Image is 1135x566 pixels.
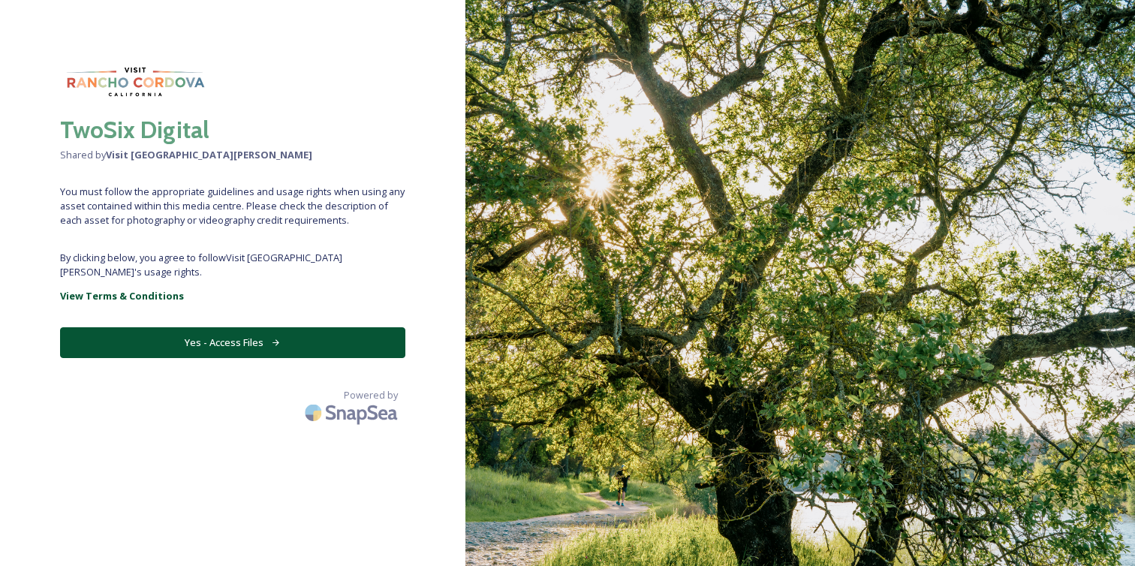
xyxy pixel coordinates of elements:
img: SnapSea Logo [300,395,405,430]
h2: TwoSix Digital [60,112,405,148]
strong: Visit [GEOGRAPHIC_DATA][PERSON_NAME] [106,148,312,161]
button: Yes - Access Files [60,327,405,358]
img: VRC%20Rainbow%20Horizontal%20Logo%20-%20Black%20text.png [60,60,210,104]
span: By clicking below, you agree to follow Visit [GEOGRAPHIC_DATA][PERSON_NAME] 's usage rights. [60,251,405,279]
a: View Terms & Conditions [60,287,405,305]
span: You must follow the appropriate guidelines and usage rights when using any asset contained within... [60,185,405,228]
span: Shared by [60,148,405,162]
strong: View Terms & Conditions [60,289,184,303]
span: Powered by [344,388,398,402]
